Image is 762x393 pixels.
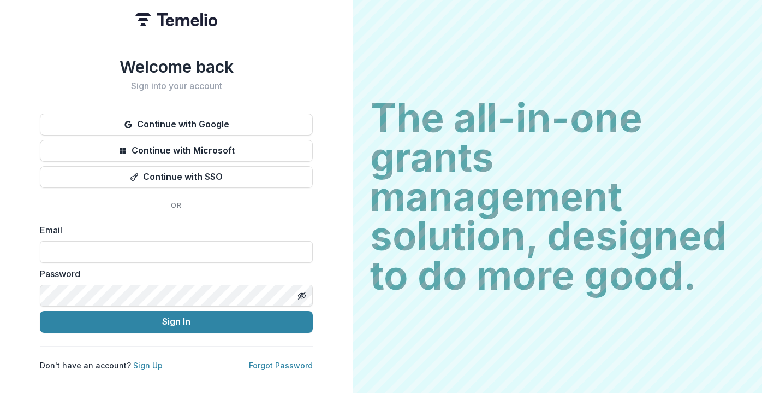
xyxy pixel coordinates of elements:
[40,166,313,188] button: Continue with SSO
[133,361,163,370] a: Sign Up
[40,267,306,280] label: Password
[40,140,313,162] button: Continue with Microsoft
[40,81,313,91] h2: Sign into your account
[249,361,313,370] a: Forgot Password
[40,224,306,237] label: Email
[40,360,163,371] p: Don't have an account?
[40,311,313,333] button: Sign In
[135,13,217,26] img: Temelio
[40,114,313,136] button: Continue with Google
[293,287,311,304] button: Toggle password visibility
[40,57,313,77] h1: Welcome back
